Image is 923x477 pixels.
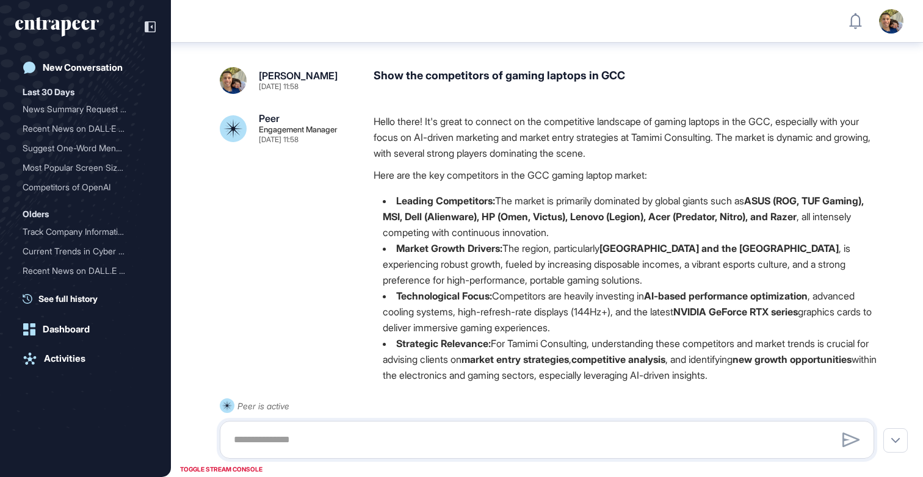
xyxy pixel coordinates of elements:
[374,335,884,383] li: For Tamimi Consulting, understanding these competitors and market trends is crucial for advising ...
[15,317,156,342] a: Dashboard
[38,292,98,305] span: See full history
[23,261,148,281] div: Recent News on DALL.E from the Past Two Months
[23,99,139,119] div: News Summary Request for ...
[23,85,74,99] div: Last 30 Days
[461,353,569,365] strong: market entry strategies
[259,136,299,143] div: [DATE] 11:58
[644,290,808,302] strong: AI-based performance optimization
[43,324,90,335] div: Dashboard
[396,337,491,350] strong: Strategic Relevance:
[374,167,884,183] p: Here are the key competitors in the GCC gaming laptop market:
[374,67,884,94] div: Show the competitors of gaming laptops in GCC
[23,281,139,300] div: Competitors of OpenAI
[23,158,139,178] div: Most Popular Screen Sizes...
[23,281,148,300] div: Competitors of OpenAI
[23,222,139,242] div: Track Company Information...
[259,126,338,134] div: Engagement Manager
[23,178,139,197] div: Competitors of OpenAI
[23,119,139,138] div: Recent News on DALL·E fro...
[396,195,495,207] strong: Leading Competitors:
[879,9,903,34] img: user-avatar
[571,353,665,365] strong: competitive analysis
[23,292,156,305] a: See full history
[396,242,502,254] strong: Market Growth Drivers:
[23,207,49,221] div: Olders
[15,346,156,371] a: Activities
[23,242,148,261] div: Current Trends in Cyber Security Analysis
[733,353,852,365] strong: new growth opportunities
[23,222,148,242] div: Track Company Information for Gartner
[259,71,338,81] div: [PERSON_NAME]
[23,242,139,261] div: Current Trends in Cyber S...
[23,138,139,158] div: Suggest One-Word Menu Nam...
[374,288,884,335] li: Competitors are heavily investing in , advanced cooling systems, high-refresh-rate displays (144H...
[15,56,156,80] a: New Conversation
[220,67,247,94] img: 6814c6b634e6c13921c780ad.png
[15,17,99,37] div: entrapeer-logo
[23,261,139,281] div: Recent News on DALL.E fro...
[673,306,798,318] strong: NVIDIA GeForce RTX series
[23,138,148,158] div: Suggest One-Word Menu Names for Execu-Flow Page
[374,240,884,288] li: The region, particularly , is experiencing robust growth, fueled by increasing disposable incomes...
[374,193,884,240] li: The market is primarily dominated by global giants such as , all intensely competing with continu...
[23,99,148,119] div: News Summary Request for Last Month
[23,119,148,138] div: Recent News on DALL·E from the Past Two Months
[237,398,289,414] div: Peer is active
[259,113,280,123] div: Peer
[43,62,123,73] div: New Conversation
[23,178,148,197] div: Competitors of OpenAI
[374,113,884,161] p: Hello there! It's great to connect on the competitive landscape of gaming laptops in the GCC, esp...
[23,158,148,178] div: Most Popular Screen Sizes in 2025
[599,242,839,254] strong: [GEOGRAPHIC_DATA] and the [GEOGRAPHIC_DATA]
[44,353,85,364] div: Activities
[396,290,492,302] strong: Technological Focus:
[177,462,266,477] div: TOGGLE STREAM CONSOLE
[259,83,299,90] div: [DATE] 11:58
